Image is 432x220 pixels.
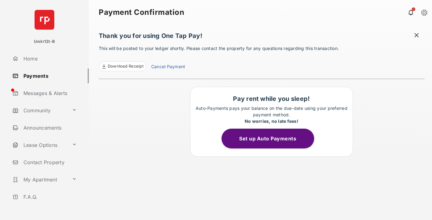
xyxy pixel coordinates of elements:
a: Lease Options [10,138,69,152]
a: Home [10,51,89,66]
a: Set up Auto Payments [222,135,322,142]
a: My Apartment [10,172,69,187]
p: Unitr12t-B [34,39,55,45]
a: Cancel Payment [151,63,185,71]
a: Community [10,103,69,118]
span: Download Receipt [108,63,143,69]
a: Payments [10,68,89,83]
a: Download Receipt [99,61,146,71]
a: F.A.Q. [10,189,89,204]
a: Announcements [10,120,89,135]
h1: Thank you for using One Tap Pay! [99,32,425,43]
img: svg+xml;base64,PHN2ZyB4bWxucz0iaHR0cDovL3d3dy53My5vcmcvMjAwMC9zdmciIHdpZHRoPSI2NCIgaGVpZ2h0PSI2NC... [35,10,54,30]
h1: Pay rent while you sleep! [193,95,350,102]
p: This will be posted to your ledger shortly. Please contact the property for any questions regardi... [99,45,425,71]
a: Contact Property [10,155,89,170]
p: Auto-Payments pays your balance on the due-date using your preferred payment method. [193,105,350,124]
strong: Payment Confirmation [99,9,184,16]
button: Set up Auto Payments [222,129,314,148]
a: Messages & Alerts [10,86,89,101]
div: No worries, no late fees! [193,118,350,124]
